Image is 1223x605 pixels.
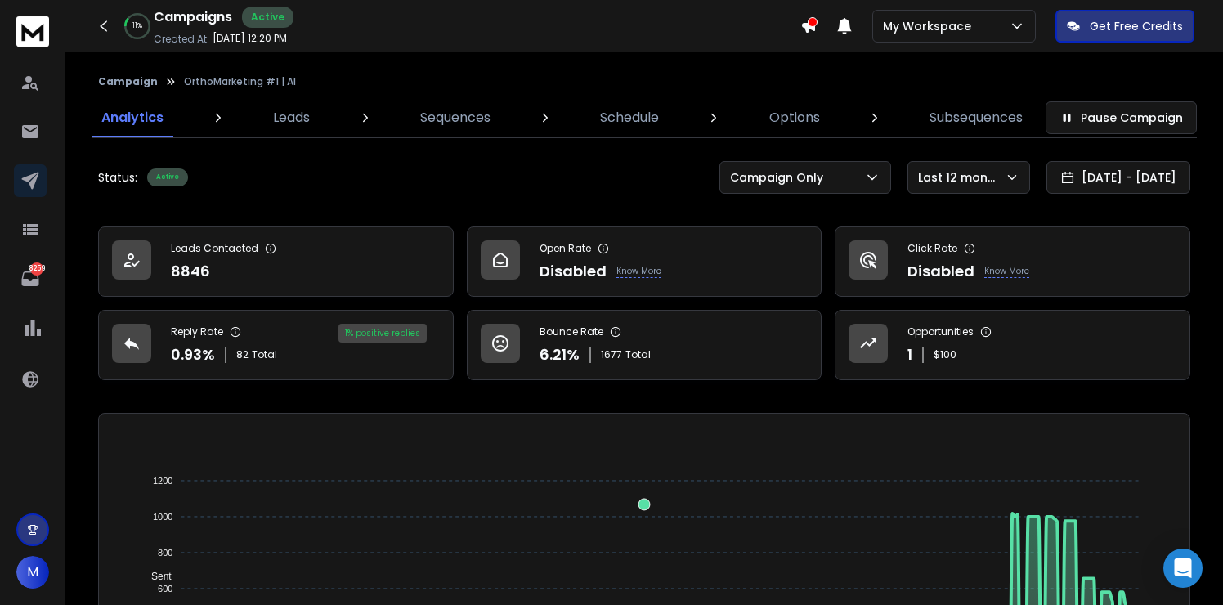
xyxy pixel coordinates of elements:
p: Sequences [420,108,491,128]
span: Sent [139,571,172,582]
button: Campaign [98,75,158,88]
p: 11 % [132,21,142,31]
p: Open Rate [540,242,591,255]
p: Subsequences [930,108,1023,128]
a: Options [759,98,830,137]
p: Options [769,108,820,128]
p: Campaign Only [730,169,830,186]
button: Pause Campaign [1046,101,1197,134]
p: 0.93 % [171,343,215,366]
button: M [16,556,49,589]
a: Open RateDisabledKnow More [467,226,822,297]
a: Schedule [590,98,669,137]
p: Analytics [101,108,164,128]
p: Know More [616,265,661,278]
span: 1677 [601,348,622,361]
p: Disabled [540,260,607,283]
div: Open Intercom Messenger [1163,549,1203,588]
p: 6.21 % [540,343,580,366]
span: Total [625,348,651,361]
a: Sequences [410,98,500,137]
p: [DATE] 12:20 PM [213,32,287,45]
h1: Campaigns [154,7,232,27]
p: Know More [984,265,1029,278]
p: Schedule [600,108,659,128]
a: Subsequences [920,98,1033,137]
p: Last 12 months [918,169,1005,186]
button: Get Free Credits [1055,10,1194,43]
p: Get Free Credits [1090,18,1183,34]
tspan: 600 [158,584,172,594]
div: Active [147,168,188,186]
p: Leads [273,108,310,128]
span: 82 [236,348,249,361]
a: 8259 [14,262,47,295]
p: Created At: [154,33,209,46]
button: [DATE] - [DATE] [1046,161,1190,194]
span: Total [252,348,277,361]
tspan: 1200 [153,476,172,486]
p: Reply Rate [171,325,223,338]
p: 1 [907,343,912,366]
p: Click Rate [907,242,957,255]
p: 8846 [171,260,210,283]
a: Opportunities1$100 [835,310,1190,380]
p: Leads Contacted [171,242,258,255]
a: Leads [263,98,320,137]
p: My Workspace [883,18,978,34]
p: $ 100 [934,348,956,361]
p: Status: [98,169,137,186]
tspan: 800 [158,548,172,558]
a: Click RateDisabledKnow More [835,226,1190,297]
a: Leads Contacted8846 [98,226,454,297]
div: 1 % positive replies [338,324,427,343]
p: 8259 [30,262,43,276]
div: Active [242,7,293,28]
p: Bounce Rate [540,325,603,338]
p: Disabled [907,260,974,283]
a: Analytics [92,98,173,137]
img: logo [16,16,49,47]
p: OrthoMarketing #1 | AI [184,75,296,88]
tspan: 1000 [153,512,172,522]
p: Opportunities [907,325,974,338]
a: Reply Rate0.93%82Total1% positive replies [98,310,454,380]
a: Bounce Rate6.21%1677Total [467,310,822,380]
